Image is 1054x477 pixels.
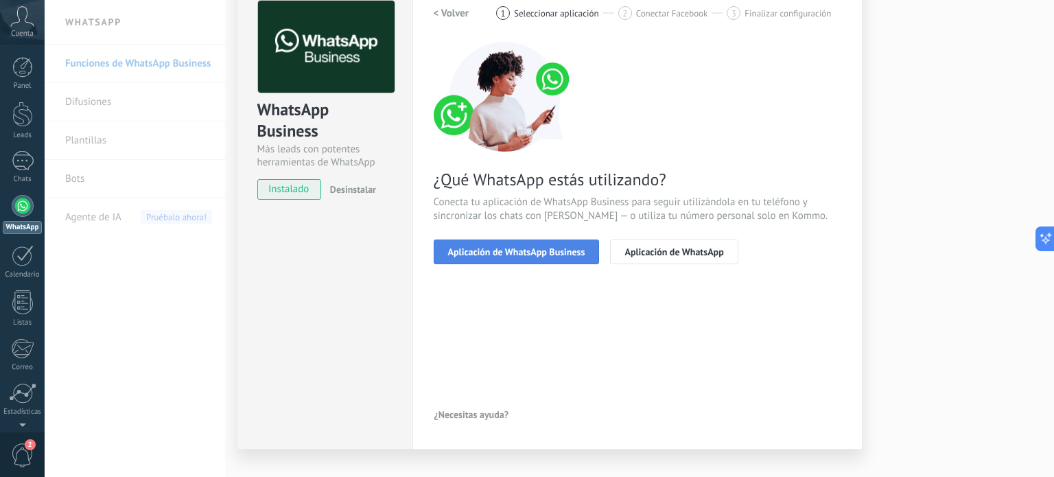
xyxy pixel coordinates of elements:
div: Panel [3,82,43,91]
span: 2 [25,439,36,450]
span: Conecta tu aplicación de WhatsApp Business para seguir utilizándola en tu teléfono y sincronizar ... [434,196,841,223]
button: Aplicación de WhatsApp [610,240,738,264]
span: 2 [622,8,627,19]
span: Desinstalar [330,183,376,196]
button: ¿Necesitas ayuda? [434,404,510,425]
span: Finalizar configuración [745,8,831,19]
div: WhatsApp Business [257,99,393,143]
div: Chats [3,175,43,184]
h2: < Volver [434,7,469,20]
span: Conectar Facebook [636,8,708,19]
span: Cuenta [11,30,34,38]
span: ¿Necesitas ayuda? [434,410,509,419]
div: WhatsApp [3,221,42,234]
img: connect number [434,42,578,152]
span: 1 [501,8,506,19]
span: Aplicación de WhatsApp [624,247,723,257]
button: Aplicación de WhatsApp Business [434,240,600,264]
div: Correo [3,363,43,372]
div: Estadísticas [3,408,43,417]
div: Calendario [3,270,43,279]
span: ¿Qué WhatsApp estás utilizando? [434,169,841,190]
span: Aplicación de WhatsApp Business [448,247,585,257]
div: Más leads con potentes herramientas de WhatsApp [257,143,393,169]
img: logo_main.png [258,1,395,93]
div: Leads [3,131,43,140]
span: instalado [258,179,320,200]
div: Listas [3,318,43,327]
button: < Volver [434,1,469,25]
button: Desinstalar [325,179,376,200]
span: Seleccionar aplicación [514,8,599,19]
span: 3 [731,8,736,19]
